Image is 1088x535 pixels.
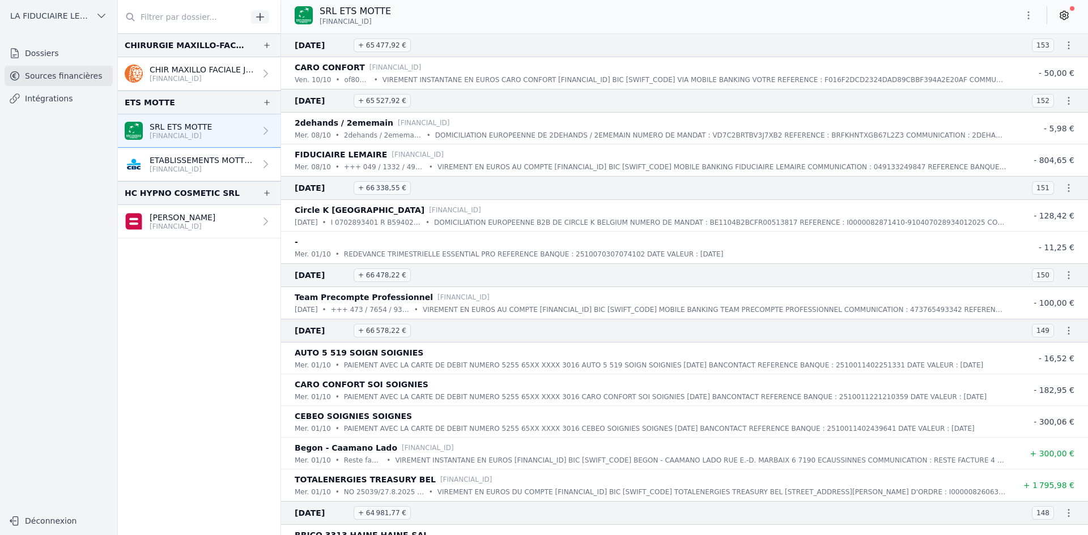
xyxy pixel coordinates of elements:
a: ETABLISSEMENTS MOTTE SRL [FINANCIAL_ID] [118,148,280,181]
span: [DATE] [295,94,349,108]
p: CARO CONFORT [295,61,365,74]
div: • [414,304,418,315]
img: ing.png [125,65,143,83]
p: [DATE] [295,304,318,315]
a: Dossiers [5,43,113,63]
span: - 50,00 € [1039,69,1074,78]
span: - 128,42 € [1034,211,1074,220]
p: [FINANCIAL_ID] [150,165,256,174]
div: HC HYPNO COSMETIC SRL [125,186,240,200]
p: NO 25039/27.8.2025 0123003521095920 [344,486,424,498]
span: + 65 527,92 € [354,94,411,108]
p: DOMICILIATION EUROPEENNE B2B DE CIRCLE K BELGIUM NUMERO DE MANDAT : BE1104B2BCFR00513817 REFERENC... [434,217,1006,228]
p: of8079953 [345,74,369,85]
div: • [335,130,339,141]
span: + 1 795,98 € [1023,481,1074,490]
span: + 65 477,92 € [354,38,411,52]
div: • [429,161,433,173]
img: BNP_BE_BUSINESS_GEBABEBB.png [295,6,313,24]
span: - 300,06 € [1034,417,1074,426]
span: [FINANCIAL_ID] [320,17,372,26]
p: I 0702893401 R B5940269 //20251003-BEDOA [331,217,421,228]
p: CEBEO SOIGNIES SOIGNES [295,409,412,423]
div: • [335,391,339,403]
div: • [335,74,339,85]
span: + 66 578,22 € [354,324,411,337]
span: [DATE] [295,506,349,520]
p: TOTALENERGIES TREASURY BEL [295,473,436,486]
span: - 804,65 € [1034,156,1074,165]
input: Filtrer par dossier... [118,7,247,27]
p: VIREMENT EN EUROS DU COMPTE [FINANCIAL_ID] BIC [SWIFT_CODE] TOTALENERGIES TREASURY BEL [STREET_AD... [437,486,1006,498]
span: - 16,52 € [1039,354,1074,363]
p: AUTO 5 519 SOIGN SOIGNIES [295,346,423,359]
img: BNP_BE_BUSINESS_GEBABEBB.png [125,122,143,140]
span: + 66 338,55 € [354,181,411,195]
span: 152 [1032,94,1054,108]
p: Reste facture 4 [344,455,382,466]
p: REDEVANCE TRIMESTRIELLE ESSENTIAL PRO REFERENCE BANQUE : 2510070307074102 DATE VALEUR : [DATE] [344,249,724,260]
p: PAIEMENT AVEC LA CARTE DE DEBIT NUMERO 5255 65XX XXXX 3016 CEBEO SOIGNIES SOIGNES [DATE] BANCONTA... [344,423,975,434]
p: [FINANCIAL_ID] [402,442,454,453]
span: 148 [1032,506,1054,520]
span: + 64 981,77 € [354,506,411,520]
p: [FINANCIAL_ID] [150,74,256,83]
a: Sources financières [5,66,113,86]
p: [DATE] [295,217,318,228]
p: mer. 01/10 [295,455,331,466]
p: VIREMENT INSTANTANE EN EUROS [FINANCIAL_ID] BIC [SWIFT_CODE] BEGON - CAAMANO LADO RUE E.-D. MARBA... [395,455,1006,466]
p: VIREMENT INSTANTANE EN EUROS CARO CONFORT [FINANCIAL_ID] BIC [SWIFT_CODE] VIA MOBILE BANKING VOTR... [382,74,1006,85]
div: • [426,217,430,228]
span: 150 [1032,268,1054,282]
span: 151 [1032,181,1054,195]
div: • [386,455,390,466]
p: mer. 08/10 [295,130,331,141]
span: + 66 478,22 € [354,268,411,282]
a: SRL ETS MOTTE [FINANCIAL_ID] [118,114,280,148]
p: mer. 01/10 [295,423,331,434]
div: • [335,455,339,466]
p: Begon - Caamano Lado [295,441,397,455]
a: [PERSON_NAME] [FINANCIAL_ID] [118,205,280,238]
span: + 300,00 € [1030,449,1074,458]
p: CHIR MAXILLO FACIALE JFD SPRL [150,64,256,75]
p: mer. 01/10 [295,249,331,260]
p: CARO CONFORT SOI SOIGNIES [295,378,428,391]
span: 149 [1032,324,1054,337]
p: [FINANCIAL_ID] [440,474,492,485]
p: SRL ETS MOTTE [320,5,391,18]
p: mer. 01/10 [295,486,331,498]
span: LA FIDUCIAIRE LEMAIRE SA [10,10,91,22]
span: [DATE] [295,38,349,52]
span: - 100,00 € [1034,298,1074,307]
p: - [295,235,298,249]
p: [FINANCIAL_ID] [437,292,490,303]
div: • [335,249,339,260]
img: belfius-1.png [125,212,143,230]
img: CBC_CREGBEBB.png [125,155,143,173]
p: VIREMENT EN EUROS AU COMPTE [FINANCIAL_ID] BIC [SWIFT_CODE] MOBILE BANKING FIDUCIAIRE LEMAIRE COM... [437,161,1006,173]
p: PAIEMENT AVEC LA CARTE DE DEBIT NUMERO 5255 65XX XXXX 3016 AUTO 5 519 SOIGN SOIGNIES [DATE] BANCO... [344,359,983,371]
div: ETS MOTTE [125,96,175,109]
p: FIDUCIAIRE LEMAIRE [295,148,387,161]
p: SRL ETS MOTTE [150,121,212,132]
p: Circle K [GEOGRAPHIC_DATA] [295,203,424,217]
div: • [335,161,339,173]
p: [FINANCIAL_ID] [398,117,450,129]
span: [DATE] [295,268,349,282]
p: DOMICILIATION EUROPEENNE DE 2DEHANDS / 2EMEMAIN NUMERO DE MANDAT : VD7C2BRTBV3J7XB2 REFERENCE : B... [435,130,1006,141]
div: • [335,486,339,498]
p: [FINANCIAL_ID] [150,222,215,231]
div: • [429,486,433,498]
div: • [322,217,326,228]
div: CHIRURGIE MAXILLO-FACIALE [125,38,244,52]
p: [PERSON_NAME] [150,212,215,223]
div: • [427,130,431,141]
p: [FINANCIAL_ID] [392,149,444,160]
div: • [374,74,378,85]
p: +++ 473 / 7654 / 93342 +++ [331,304,410,315]
span: - 11,25 € [1039,243,1074,252]
p: [FINANCIAL_ID] [429,204,481,216]
div: • [335,423,339,434]
p: Team Precompte Professionnel [295,290,433,304]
